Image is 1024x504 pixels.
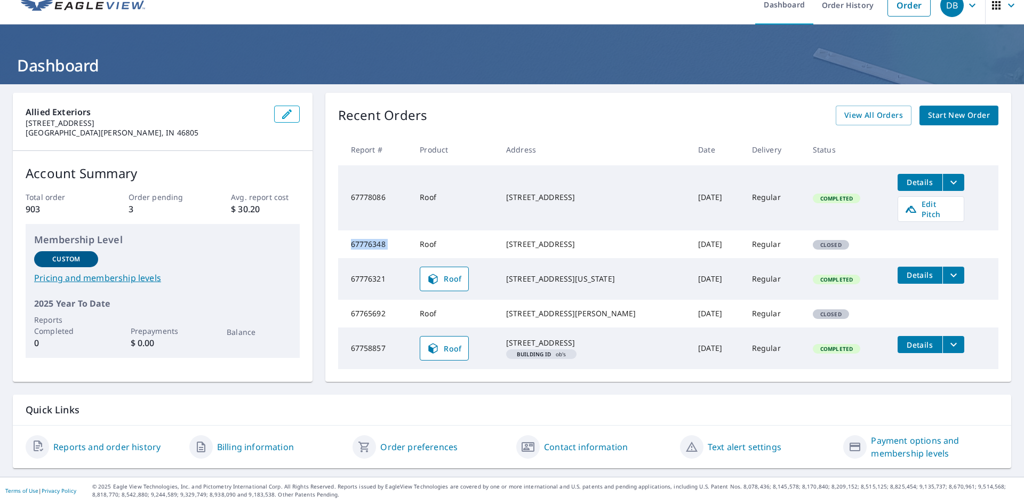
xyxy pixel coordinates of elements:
[743,300,804,327] td: Regular
[517,351,551,357] em: Building ID
[338,300,412,327] td: 67765692
[898,267,942,284] button: detailsBtn-67776321
[411,165,498,230] td: Roof
[814,310,848,318] span: Closed
[227,326,291,338] p: Balance
[420,336,469,361] a: Roof
[26,118,266,128] p: [STREET_ADDRESS]
[506,274,681,284] div: [STREET_ADDRESS][US_STATE]
[131,325,195,337] p: Prepayments
[338,134,412,165] th: Report #
[743,327,804,369] td: Regular
[498,134,690,165] th: Address
[26,106,266,118] p: Allied Exteriors
[5,487,38,494] a: Terms of Use
[708,441,781,453] a: Text alert settings
[743,134,804,165] th: Delivery
[411,134,498,165] th: Product
[942,267,964,284] button: filesDropdownBtn-67776321
[905,199,957,219] span: Edit Pitch
[13,54,1011,76] h1: Dashboard
[34,233,291,247] p: Membership Level
[743,258,804,300] td: Regular
[231,191,299,203] p: Avg. report cost
[844,109,903,122] span: View All Orders
[690,300,743,327] td: [DATE]
[690,327,743,369] td: [DATE]
[338,230,412,258] td: 67776348
[690,165,743,230] td: [DATE]
[904,177,936,187] span: Details
[544,441,628,453] a: Contact information
[942,174,964,191] button: filesDropdownBtn-67778086
[690,258,743,300] td: [DATE]
[690,230,743,258] td: [DATE]
[338,258,412,300] td: 67776321
[510,351,572,357] span: ob's
[42,487,76,494] a: Privacy Policy
[92,483,1019,499] p: © 2025 Eagle View Technologies, Inc. and Pictometry International Corp. All Rights Reserved. Repo...
[34,314,98,337] p: Reports Completed
[26,128,266,138] p: [GEOGRAPHIC_DATA][PERSON_NAME], IN 46805
[26,203,94,215] p: 903
[380,441,458,453] a: Order preferences
[231,203,299,215] p: $ 30.20
[743,230,804,258] td: Regular
[338,327,412,369] td: 67758857
[814,241,848,249] span: Closed
[506,192,681,203] div: [STREET_ADDRESS]
[427,273,462,285] span: Roof
[904,270,936,280] span: Details
[34,297,291,310] p: 2025 Year To Date
[506,308,681,319] div: [STREET_ADDRESS][PERSON_NAME]
[53,441,161,453] a: Reports and order history
[942,336,964,353] button: filesDropdownBtn-67758857
[427,342,462,355] span: Roof
[814,195,859,202] span: Completed
[5,487,76,494] p: |
[898,196,964,222] a: Edit Pitch
[26,191,94,203] p: Total order
[34,337,98,349] p: 0
[814,345,859,353] span: Completed
[129,191,197,203] p: Order pending
[52,254,80,264] p: Custom
[871,434,998,460] a: Payment options and membership levels
[814,276,859,283] span: Completed
[338,106,428,125] p: Recent Orders
[34,271,291,284] a: Pricing and membership levels
[26,164,300,183] p: Account Summary
[919,106,998,125] a: Start New Order
[411,300,498,327] td: Roof
[898,174,942,191] button: detailsBtn-67778086
[690,134,743,165] th: Date
[26,403,998,417] p: Quick Links
[928,109,990,122] span: Start New Order
[743,165,804,230] td: Regular
[506,338,681,348] div: [STREET_ADDRESS]
[131,337,195,349] p: $ 0.00
[506,239,681,250] div: [STREET_ADDRESS]
[420,267,469,291] a: Roof
[898,336,942,353] button: detailsBtn-67758857
[904,340,936,350] span: Details
[804,134,889,165] th: Status
[836,106,911,125] a: View All Orders
[217,441,294,453] a: Billing information
[129,203,197,215] p: 3
[338,165,412,230] td: 67778086
[411,230,498,258] td: Roof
